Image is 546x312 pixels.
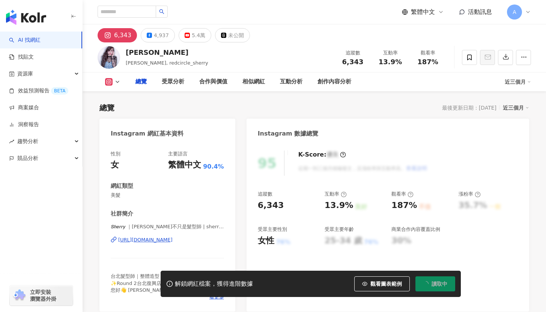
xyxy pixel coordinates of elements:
[513,8,516,16] span: A
[126,48,208,57] div: [PERSON_NAME]
[258,191,272,197] div: 追蹤數
[118,237,173,243] div: [URL][DOMAIN_NAME]
[126,60,208,66] span: [PERSON_NAME], redcircle_sherry
[141,28,175,42] button: 4,937
[354,276,410,291] button: 觀看圖表範例
[379,58,402,66] span: 13.9%
[459,191,481,197] div: 漲粉率
[432,281,447,287] span: 讀取中
[280,77,302,86] div: 互動分析
[503,103,529,113] div: 近三個月
[111,223,224,230] span: 𝙎𝙝𝙚𝙧𝙧𝙮 ｜[PERSON_NAME]不只是髮型師 | sherry_hairstyle
[258,235,274,247] div: 女性
[215,28,250,42] button: 未公開
[30,289,56,302] span: 立即安裝 瀏覽器外掛
[342,58,364,66] span: 6,343
[9,121,39,128] a: 洞察報告
[209,294,224,300] span: 看更多
[9,104,39,112] a: 商案媒合
[175,280,253,288] div: 解鎖網紅檔案，獲得進階數據
[391,200,417,211] div: 187%
[298,151,346,159] div: K-Score :
[258,226,287,233] div: 受眾主要性別
[17,133,38,150] span: 趨勢分析
[12,289,27,301] img: chrome extension
[168,151,188,157] div: 主要語言
[114,30,131,41] div: 6,343
[505,76,531,88] div: 近三個月
[135,77,147,86] div: 總覽
[415,276,455,291] button: 讀取中
[17,150,38,167] span: 競品分析
[192,30,205,41] div: 5.4萬
[338,49,367,57] div: 追蹤數
[442,105,496,111] div: 最後更新日期：[DATE]
[9,139,14,144] span: rise
[258,200,284,211] div: 6,343
[99,102,114,113] div: 總覽
[111,192,224,199] span: 美髮
[203,163,224,171] span: 90.4%
[370,281,402,287] span: 觀看圖表範例
[417,58,438,66] span: 187%
[168,159,201,171] div: 繁體中文
[411,8,435,16] span: 繁體中文
[179,28,211,42] button: 5.4萬
[162,77,184,86] div: 受眾分析
[17,65,33,82] span: 資源庫
[6,10,46,25] img: logo
[111,130,184,138] div: Instagram 網紅基本資料
[154,30,169,41] div: 4,937
[159,9,164,14] span: search
[325,200,353,211] div: 13.9%
[111,182,133,190] div: 網紅類型
[9,36,41,44] a: searchAI 找網紅
[10,285,73,306] a: chrome extension立即安裝 瀏覽器外掛
[376,49,405,57] div: 互動率
[98,46,120,69] img: KOL Avatar
[423,280,429,287] span: loading
[9,53,34,61] a: 找貼文
[317,77,351,86] div: 創作內容分析
[242,77,265,86] div: 相似網紅
[98,28,137,42] button: 6,343
[258,130,319,138] div: Instagram 數據總覽
[325,226,354,233] div: 受眾主要年齡
[228,30,244,41] div: 未公開
[391,226,440,233] div: 商業合作內容覆蓋比例
[9,87,68,95] a: 效益預測報告BETA
[414,49,442,57] div: 觀看率
[468,8,492,15] span: 活動訊息
[325,191,347,197] div: 互動率
[199,77,227,86] div: 合作與價值
[111,151,120,157] div: 性別
[391,191,414,197] div: 觀看率
[111,210,133,218] div: 社群簡介
[111,159,119,171] div: 女
[111,237,224,243] a: [URL][DOMAIN_NAME]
